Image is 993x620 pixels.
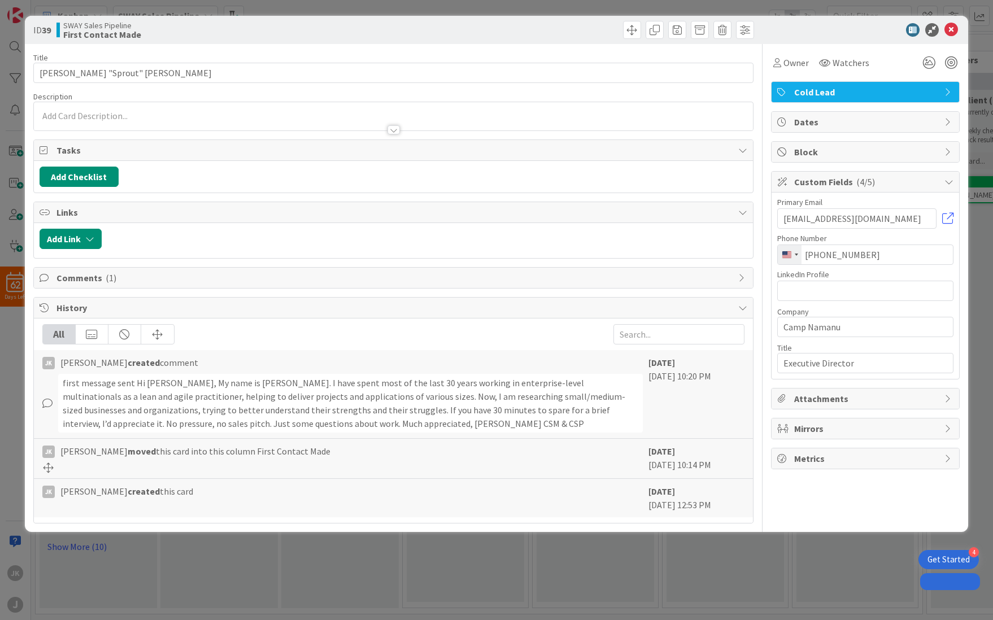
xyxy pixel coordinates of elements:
div: [DATE] 12:53 PM [648,484,744,512]
span: SWAY Sales Pipeline [63,21,141,30]
b: created [128,357,160,368]
b: First Contact Made [63,30,141,39]
div: Primary Email [777,198,953,206]
div: Get Started [927,554,970,565]
div: JK [42,486,55,498]
b: created [128,486,160,497]
span: History [56,301,733,315]
div: first message sent Hi [PERSON_NAME], My name is [PERSON_NAME]. I have spent most of the last 30 y... [58,374,643,433]
span: Custom Fields [794,175,939,189]
label: Company [777,307,809,317]
button: Add Link [40,229,102,249]
span: Cold Lead [794,85,939,99]
div: Phone Number [777,234,953,242]
b: moved [128,446,156,457]
div: [DATE] 10:20 PM [648,356,744,433]
span: [PERSON_NAME] this card into this column First Contact Made [60,444,330,458]
button: Selected country [778,245,802,264]
span: Comments [56,271,733,285]
button: Add Checklist [40,167,119,187]
span: Attachments [794,392,939,405]
span: [PERSON_NAME] this card [60,484,193,498]
span: Block [794,145,939,159]
label: Title [33,53,48,63]
div: [DATE] 10:14 PM [648,444,744,473]
span: ( 4/5 ) [856,176,875,187]
span: Owner [783,56,809,69]
b: [DATE] [648,446,675,457]
span: Mirrors [794,422,939,435]
div: Open Get Started checklist, remaining modules: 4 [918,550,979,569]
input: Search... [613,324,744,344]
div: JK [42,357,55,369]
span: Description [33,91,72,102]
div: 4 [969,547,979,557]
b: 39 [42,24,51,36]
div: All [43,325,76,344]
span: ID [33,23,51,37]
label: Title [777,343,792,353]
div: LinkedIn Profile [777,270,953,278]
span: Links [56,206,733,219]
span: Tasks [56,143,733,157]
span: Watchers [833,56,869,69]
span: ( 1 ) [106,272,116,283]
input: (201) 555-0123 [777,244,953,265]
b: [DATE] [648,357,675,368]
span: [PERSON_NAME] comment [60,356,198,369]
input: type card name here... [33,63,754,83]
span: Metrics [794,452,939,465]
div: JK [42,446,55,458]
span: Dates [794,115,939,129]
b: [DATE] [648,486,675,497]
